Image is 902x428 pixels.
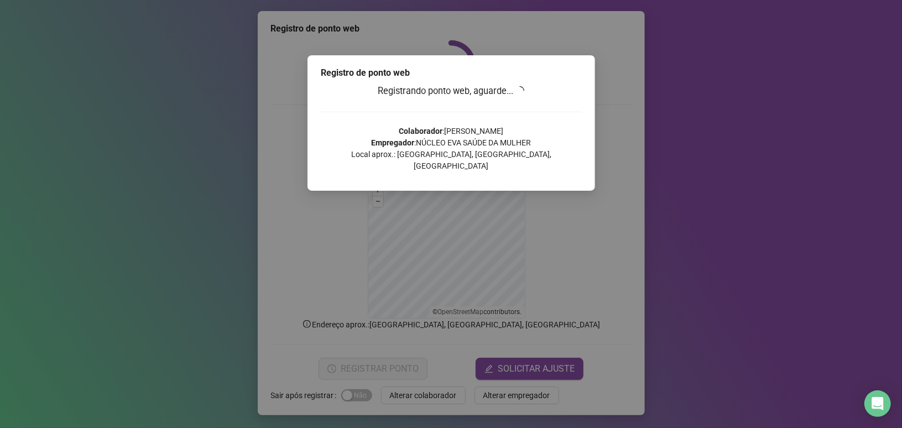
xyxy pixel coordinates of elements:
[321,126,582,172] p: : [PERSON_NAME] : NÚCLEO EVA SAÚDE DA MULHER Local aprox.: [GEOGRAPHIC_DATA], [GEOGRAPHIC_DATA], ...
[321,66,582,80] div: Registro de ponto web
[514,85,525,96] span: loading
[864,390,891,417] div: Open Intercom Messenger
[371,138,414,147] strong: Empregador
[399,127,442,135] strong: Colaborador
[321,84,582,98] h3: Registrando ponto web, aguarde...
